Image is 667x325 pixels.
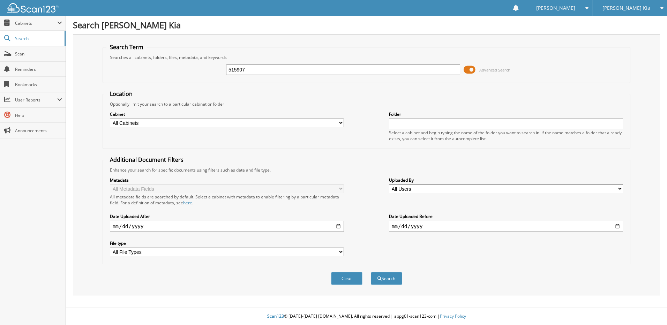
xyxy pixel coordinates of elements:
[110,194,344,206] div: All metadata fields are searched by default. Select a cabinet with metadata to enable filtering b...
[389,213,623,219] label: Date Uploaded Before
[15,66,62,72] span: Reminders
[110,240,344,246] label: File type
[106,54,627,60] div: Searches all cabinets, folders, files, metadata, and keywords
[106,101,627,107] div: Optionally limit your search to a particular cabinet or folder
[15,51,62,57] span: Scan
[15,112,62,118] span: Help
[15,82,62,88] span: Bookmarks
[536,6,575,10] span: [PERSON_NAME]
[331,272,362,285] button: Clear
[440,313,466,319] a: Privacy Policy
[66,308,667,325] div: © [DATE]-[DATE] [DOMAIN_NAME]. All rights reserved | appg01-scan123-com |
[106,43,147,51] legend: Search Term
[73,19,660,31] h1: Search [PERSON_NAME] Kia
[15,20,57,26] span: Cabinets
[389,221,623,232] input: end
[7,3,59,13] img: scan123-logo-white.svg
[106,90,136,98] legend: Location
[479,67,510,73] span: Advanced Search
[602,6,650,10] span: [PERSON_NAME] Kia
[183,200,192,206] a: here
[267,313,284,319] span: Scan123
[389,130,623,142] div: Select a cabinet and begin typing the name of the folder you want to search in. If the name match...
[15,36,61,41] span: Search
[106,156,187,164] legend: Additional Document Filters
[110,111,344,117] label: Cabinet
[371,272,402,285] button: Search
[110,177,344,183] label: Metadata
[106,167,627,173] div: Enhance your search for specific documents using filters such as date and file type.
[15,128,62,134] span: Announcements
[110,213,344,219] label: Date Uploaded After
[389,177,623,183] label: Uploaded By
[632,292,667,325] iframe: Chat Widget
[15,97,57,103] span: User Reports
[389,111,623,117] label: Folder
[110,221,344,232] input: start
